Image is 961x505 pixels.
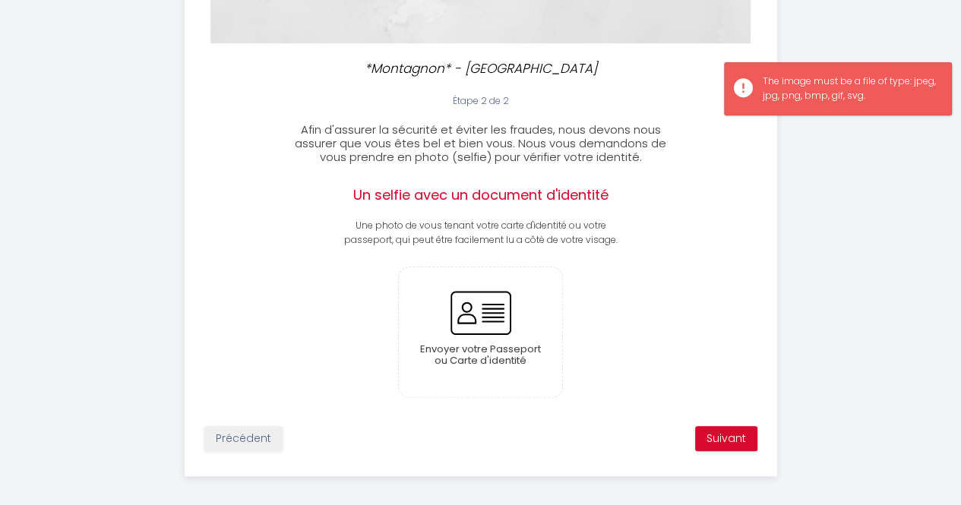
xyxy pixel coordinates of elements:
[333,219,628,248] p: Une photo de vous tenant votre carte d'identité ou votre passeport, qui peut être facilement lu a...
[333,187,628,204] h2: Un selfie avec un document d'identité
[295,122,666,165] span: Afin d'assurer la sécurité et éviter les fraudes, nous devons nous assurer que vous êtes bel et b...
[293,58,667,79] p: *Montagnon* - [GEOGRAPHIC_DATA]
[453,94,509,107] span: Étape 2 de 2
[204,426,283,452] button: Précédent
[695,426,757,452] button: Suivant
[763,74,936,103] div: The image must be a file of type: jpeg, jpg, png, bmp, gif, svg.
